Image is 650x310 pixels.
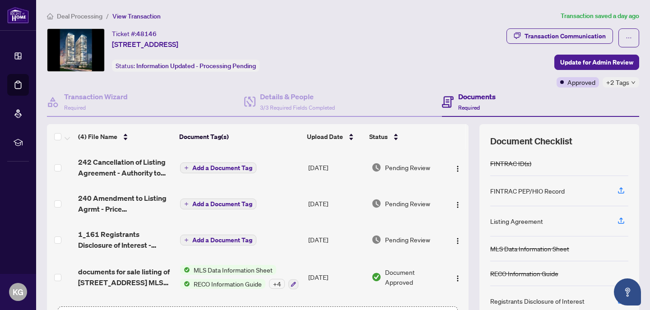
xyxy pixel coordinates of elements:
[269,279,285,289] div: + 4
[385,267,443,287] span: Document Approved
[180,162,256,174] button: Add a Document Tag
[450,160,465,175] button: Logo
[305,258,367,296] td: [DATE]
[371,199,381,208] img: Document Status
[7,7,29,23] img: logo
[78,266,172,288] span: documents for sale listing of [STREET_ADDRESS] MLS __encrypted_.pdf
[74,124,176,149] th: (4) File Name
[385,235,430,245] span: Pending Review
[490,186,565,196] div: FINTRAC PEP/HIO Record
[180,265,298,289] button: Status IconMLS Data Information SheetStatus IconRECO Information Guide+4
[112,60,260,72] div: Status:
[606,77,629,88] span: +2 Tags
[450,270,465,284] button: Logo
[371,235,381,245] img: Document Status
[180,162,256,173] button: Add a Document Tag
[490,135,572,148] span: Document Checklist
[454,275,461,282] img: Logo
[506,28,613,44] button: Transaction Communication
[490,296,585,306] div: Registrants Disclosure of Interest
[369,132,388,142] span: Status
[260,91,335,102] h4: Details & People
[385,162,430,172] span: Pending Review
[192,201,252,207] span: Add a Document Tag
[112,39,178,50] span: [STREET_ADDRESS]
[78,229,172,250] span: 1_161 Registrants Disclosure of Interest - Disposition of Property - PropTx-[PERSON_NAME] copy_en...
[554,55,639,70] button: Update for Admin Review
[180,265,190,275] img: Status Icon
[184,238,189,242] span: plus
[458,104,480,111] span: Required
[47,29,104,71] img: IMG-C12336441_1.jpg
[490,244,569,254] div: MLS Data Information Sheet
[190,265,276,275] span: MLS Data Information Sheet
[192,165,252,171] span: Add a Document Tag
[13,286,23,298] span: KG
[303,124,366,149] th: Upload Date
[180,235,256,245] button: Add a Document Tag
[180,279,190,289] img: Status Icon
[260,104,335,111] span: 3/3 Required Fields Completed
[136,62,256,70] span: Information Updated - Processing Pending
[47,13,53,19] span: home
[305,149,367,185] td: [DATE]
[78,193,172,214] span: 240 Amendment to Listing Agrmt - Price Change_encrypted_.pdf
[454,237,461,245] img: Logo
[192,237,252,243] span: Add a Document Tag
[78,157,172,178] span: 242 Cancellation of Listing Agreement - Authority to Offer for Sale.pdf
[305,222,367,258] td: [DATE]
[305,185,367,222] td: [DATE]
[371,162,381,172] img: Document Status
[631,80,636,85] span: down
[371,272,381,282] img: Document Status
[490,268,558,278] div: RECO Information Guide
[190,279,265,289] span: RECO Information Guide
[307,132,343,142] span: Upload Date
[57,12,102,20] span: Deal Processing
[184,166,189,170] span: plus
[385,199,430,208] span: Pending Review
[450,232,465,247] button: Logo
[136,30,157,38] span: 48146
[450,196,465,211] button: Logo
[106,11,109,21] li: /
[490,158,531,168] div: FINTRAC ID(s)
[180,199,256,209] button: Add a Document Tag
[112,28,157,39] div: Ticket #:
[626,35,632,41] span: ellipsis
[180,234,256,246] button: Add a Document Tag
[454,165,461,172] img: Logo
[64,104,86,111] span: Required
[567,77,595,87] span: Approved
[614,278,641,305] button: Open asap
[112,12,161,20] span: View Transaction
[176,124,303,149] th: Document Tag(s)
[561,11,639,21] article: Transaction saved a day ago
[184,202,189,206] span: plus
[490,216,543,226] div: Listing Agreement
[454,201,461,208] img: Logo
[525,29,606,43] div: Transaction Communication
[366,124,444,149] th: Status
[78,132,117,142] span: (4) File Name
[560,55,633,69] span: Update for Admin Review
[458,91,496,102] h4: Documents
[64,91,128,102] h4: Transaction Wizard
[180,198,256,210] button: Add a Document Tag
